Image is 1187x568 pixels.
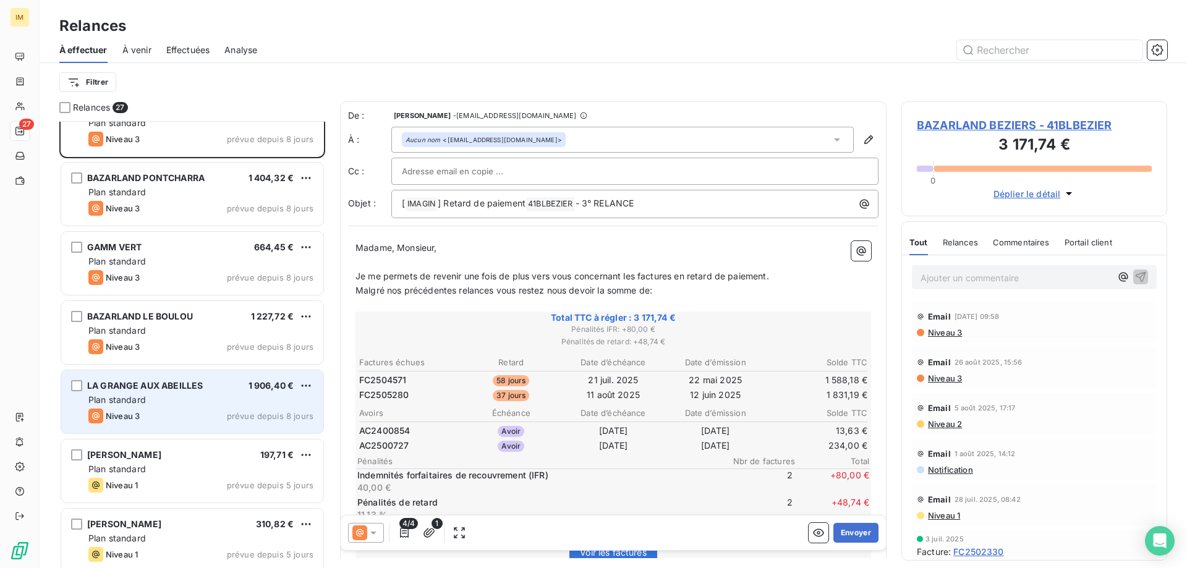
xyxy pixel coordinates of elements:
td: 21 juil. 2025 [563,373,663,387]
td: 1 588,18 € [767,373,868,387]
td: 234,00 € [767,439,868,452]
span: [PERSON_NAME] [394,112,451,119]
span: 1 227,72 € [251,311,294,321]
p: Indemnités forfaitaires de recouvrement (IFR) [357,469,716,481]
span: À effectuer [59,44,108,56]
button: Envoyer [833,523,879,543]
span: Déplier le détail [993,187,1061,200]
span: FC2502330 [953,545,1003,558]
span: Plan standard [88,256,146,266]
span: Niveau 1 [106,480,138,490]
span: [DATE] 09:58 [955,313,1000,320]
span: Niveau 2 [927,419,962,429]
span: Facture : [917,545,951,558]
span: 4/4 [399,518,418,529]
th: Date d’émission [665,356,766,369]
th: Date d’échéance [563,407,663,420]
span: 58 jours [493,375,529,386]
span: Pénalités IFR : + 80,00 € [357,324,869,335]
img: Logo LeanPay [10,541,30,561]
button: Filtrer [59,72,116,92]
span: Email [928,494,951,504]
span: Plan standard [88,533,146,543]
span: Notification [927,465,973,475]
span: Niveau 3 [106,203,140,213]
div: <[EMAIL_ADDRESS][DOMAIN_NAME]> [406,135,562,144]
span: + 80,00 € [795,469,869,494]
span: Niveau 3 [106,134,140,144]
p: Pénalités de retard [357,496,716,509]
span: Email [928,403,951,413]
em: Aucun nom [406,135,440,144]
input: Adresse email en copie ... [402,162,535,180]
th: Date d’échéance [563,356,663,369]
span: Analyse [224,44,257,56]
span: prévue depuis 8 jours [227,134,313,144]
span: prévue depuis 5 jours [227,480,313,490]
span: 5 août 2025, 17:17 [955,404,1016,412]
span: Tout [909,237,928,247]
span: 197,71 € [260,449,294,460]
span: 2 [718,469,793,494]
span: Nbr de factures [721,456,795,466]
span: Plan standard [88,117,146,128]
span: À venir [122,44,151,56]
span: 26 août 2025, 15:56 [955,358,1023,366]
span: 27 [113,102,127,113]
span: Email [928,312,951,321]
span: Plan standard [88,325,146,336]
span: Niveau 3 [927,373,962,383]
span: Niveau 1 [927,511,960,520]
span: BAZARLAND BEZIERS - 41BLBEZIER [917,117,1152,134]
span: 27 [19,119,34,130]
span: Niveau 3 [106,342,140,352]
label: Cc : [348,165,391,177]
span: Malgré nos précédentes relances vous restez nous devoir la somme de: [355,285,652,295]
span: prévue depuis 8 jours [227,411,313,421]
td: [DATE] [665,424,766,438]
h3: 3 171,74 € [917,134,1152,158]
th: Date d’émission [665,407,766,420]
span: BAZARLAND LE BOULOU [87,311,193,321]
th: Avoirs [359,407,459,420]
th: Solde TTC [767,407,868,420]
span: Voir les factures [580,547,647,557]
span: Madame, Monsieur, [355,242,437,253]
td: 1 831,19 € [767,388,868,402]
span: 2 [718,496,793,521]
span: 664,45 € [254,242,294,252]
td: AC2500727 [359,439,459,452]
button: Déplier le détail [990,187,1079,201]
span: FC2504571 [359,374,406,386]
span: Commentaires [993,237,1050,247]
span: 28 juil. 2025, 08:42 [955,496,1021,503]
span: + 48,74 € [795,496,869,521]
span: Relances [73,101,110,114]
span: Total [795,456,869,466]
div: grid [59,121,325,568]
span: [ [402,198,405,208]
span: 37 jours [493,390,529,401]
h3: Relances [59,15,126,37]
span: Plan standard [88,464,146,474]
td: [DATE] [563,439,663,452]
span: Pénalités [357,456,721,466]
span: Portail client [1065,237,1112,247]
span: [PERSON_NAME] [87,449,161,460]
th: Échéance [461,407,561,420]
span: Niveau 3 [106,273,140,282]
td: 12 juin 2025 [665,388,766,402]
td: AC2400854 [359,424,459,438]
span: - 3° RELANCE [576,198,634,208]
span: De : [348,109,391,122]
span: Email [928,357,951,367]
span: prévue depuis 8 jours [227,342,313,352]
span: GAMM VERT [87,242,142,252]
span: 3 juil. 2025 [925,535,964,543]
span: prévue depuis 8 jours [227,273,313,282]
th: Solde TTC [767,356,868,369]
span: 0 [930,176,935,185]
label: À : [348,134,391,146]
span: Je me permets de revenir une fois de plus vers vous concernant les factures en retard de paiement. [355,271,769,281]
span: Plan standard [88,187,146,197]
